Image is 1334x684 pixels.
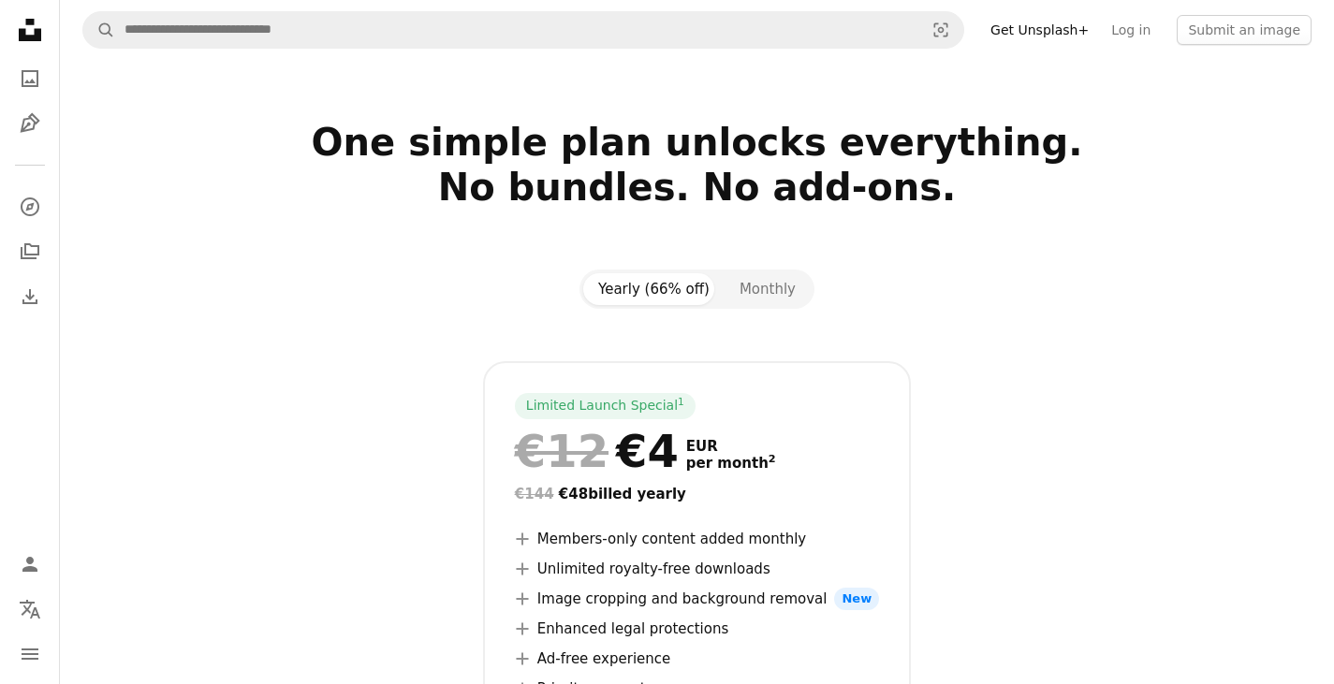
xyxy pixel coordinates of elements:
a: Illustrations [11,105,49,142]
a: Log in / Sign up [11,546,49,583]
li: Members-only content added monthly [515,528,879,550]
a: Download History [11,278,49,315]
a: Explore [11,188,49,226]
span: €12 [515,427,608,475]
span: per month [686,455,776,472]
div: €4 [515,427,679,475]
span: New [834,588,879,610]
button: Yearly (66% off) [583,273,725,305]
a: Log in [1100,15,1162,45]
li: Unlimited royalty-free downloads [515,558,879,580]
a: 1 [674,397,688,415]
button: Visual search [918,12,963,48]
span: EUR [686,438,776,455]
button: Monthly [725,273,811,305]
a: 2 [765,455,780,472]
sup: 2 [769,453,776,465]
a: Get Unsplash+ [979,15,1100,45]
a: Photos [11,60,49,97]
button: Submit an image [1177,15,1312,45]
form: Find visuals sitewide [82,11,964,49]
button: Menu [11,635,49,673]
h2: One simple plan unlocks everything. No bundles. No add-ons. [95,120,1300,255]
span: €144 [515,486,554,502]
button: Search Unsplash [83,12,115,48]
li: Image cropping and background removal [515,588,879,610]
a: Collections [11,233,49,270]
div: €48 billed yearly [515,483,879,505]
sup: 1 [678,396,684,407]
div: Limited Launch Special [515,393,696,419]
button: Language [11,590,49,628]
li: Ad-free experience [515,648,879,670]
li: Enhanced legal protections [515,618,879,640]
a: Home — Unsplash [11,11,49,52]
